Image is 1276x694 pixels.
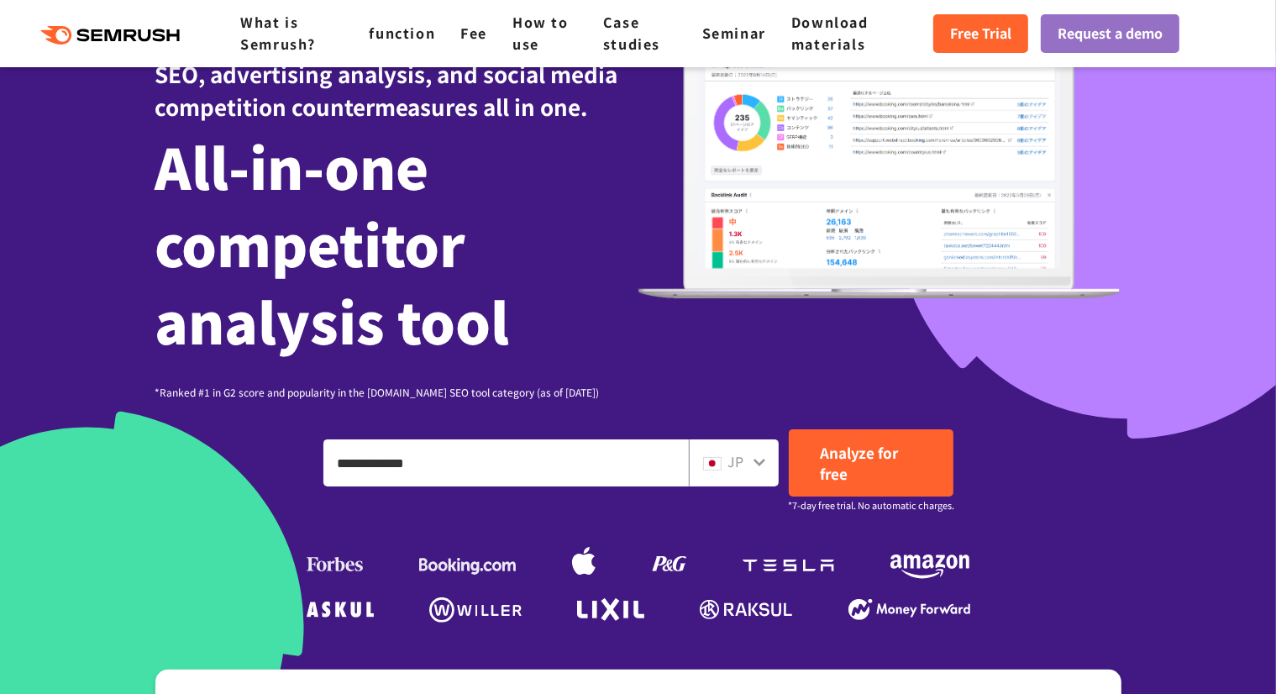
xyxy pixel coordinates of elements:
font: Free Trial [950,23,1011,43]
font: Request a demo [1058,23,1163,43]
a: Free Trial [933,14,1028,53]
font: *7-day free trial. No automatic charges. [789,498,955,512]
font: competitor analysis tool [155,202,510,360]
a: Seminar [702,23,766,43]
font: *Ranked #1 in G2 score and popularity in the [DOMAIN_NAME] SEO tool category (as of [DATE]) [155,385,600,399]
a: Case studies [603,12,660,54]
a: What is Semrush? [240,12,316,54]
a: Analyze for free [789,429,953,497]
a: How to use [512,12,569,54]
font: Analyze for free [821,442,899,484]
font: JP [728,451,744,471]
a: Fee [460,23,487,43]
a: function [370,23,436,43]
a: Download materials [791,12,869,54]
input: Enter a domain, keyword or URL [324,440,688,486]
a: Request a demo [1041,14,1179,53]
font: All-in-one [155,125,429,206]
